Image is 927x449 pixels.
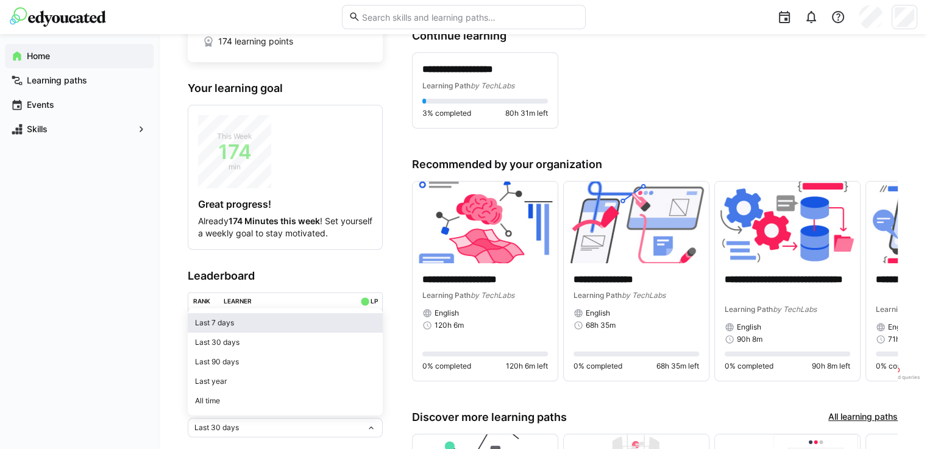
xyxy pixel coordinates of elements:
[188,269,383,283] h3: Leaderboard
[737,334,762,344] span: 90h 8m
[586,308,610,318] span: English
[812,361,850,371] span: 90h 8m left
[198,198,372,210] h4: Great progress!
[828,411,898,424] a: All learning paths
[773,305,817,314] span: by TechLabs
[435,308,459,318] span: English
[471,291,514,300] span: by TechLabs
[622,291,666,300] span: by TechLabs
[888,334,917,344] span: 71h 20m
[876,361,925,371] span: 0% completed
[195,338,375,347] div: Last 30 days
[193,297,210,305] div: Rank
[656,361,699,371] span: 68h 35m left
[412,158,898,171] h3: Recommended by your organization
[888,322,912,332] span: English
[412,411,567,424] h3: Discover more learning paths
[725,305,773,314] span: Learning Path
[413,182,558,263] img: image
[725,361,773,371] span: 0% completed
[737,322,761,332] span: English
[360,12,578,23] input: Search skills and learning paths…
[574,361,622,371] span: 0% completed
[412,29,898,43] h3: Continue learning
[435,320,464,330] span: 120h 6m
[188,82,383,95] h3: Your learning goal
[195,318,375,328] div: Last 7 days
[715,182,860,263] img: image
[505,108,548,118] span: 80h 31m left
[422,81,471,90] span: Learning Path
[195,357,375,367] div: Last 90 days
[574,291,622,300] span: Learning Path
[876,305,924,314] span: Learning Path
[422,361,471,371] span: 0% completed
[370,297,377,305] div: LP
[471,81,514,90] span: by TechLabs
[198,215,372,239] p: Already ! Set yourself a weekly goal to stay motivated.
[224,297,252,305] div: Learner
[194,423,239,433] span: Last 30 days
[218,35,293,48] span: 174 learning points
[506,361,548,371] span: 120h 6m left
[229,216,320,226] strong: 174 Minutes this week
[195,396,375,406] div: All time
[195,377,375,386] div: Last year
[422,291,471,300] span: Learning Path
[586,320,616,330] span: 68h 35m
[422,108,471,118] span: 3% completed
[564,182,709,263] img: image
